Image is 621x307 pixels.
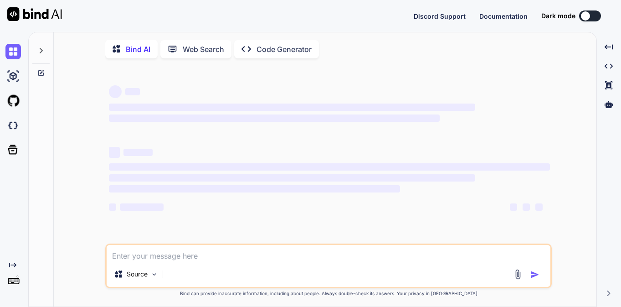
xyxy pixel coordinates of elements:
img: ai-studio [5,68,21,84]
span: Discord Support [414,12,466,20]
span: Documentation [479,12,528,20]
img: Bind AI [7,7,62,21]
img: attachment [513,269,523,280]
span: ‌ [123,149,153,156]
button: Discord Support [414,11,466,21]
span: ‌ [109,85,122,98]
button: Documentation [479,11,528,21]
p: Web Search [183,44,224,55]
span: ‌ [120,203,164,211]
img: Pick Models [150,271,158,278]
span: ‌ [523,203,530,211]
span: ‌ [535,203,543,211]
p: Bind can provide inaccurate information, including about people. Always double-check its answers.... [105,290,552,297]
img: chat [5,44,21,59]
img: darkCloudIdeIcon [5,118,21,133]
span: ‌ [510,203,517,211]
span: ‌ [109,185,400,193]
p: Bind AI [126,44,150,55]
span: ‌ [109,147,120,158]
span: ‌ [109,104,475,111]
img: githubLight [5,93,21,109]
span: ‌ [109,114,440,122]
p: Code Generator [257,44,312,55]
span: ‌ [125,88,140,95]
img: icon [530,270,539,279]
span: ‌ [109,163,550,171]
span: ‌ [109,203,116,211]
span: Dark mode [541,11,575,21]
p: Source [127,270,148,279]
span: ‌ [109,174,475,182]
